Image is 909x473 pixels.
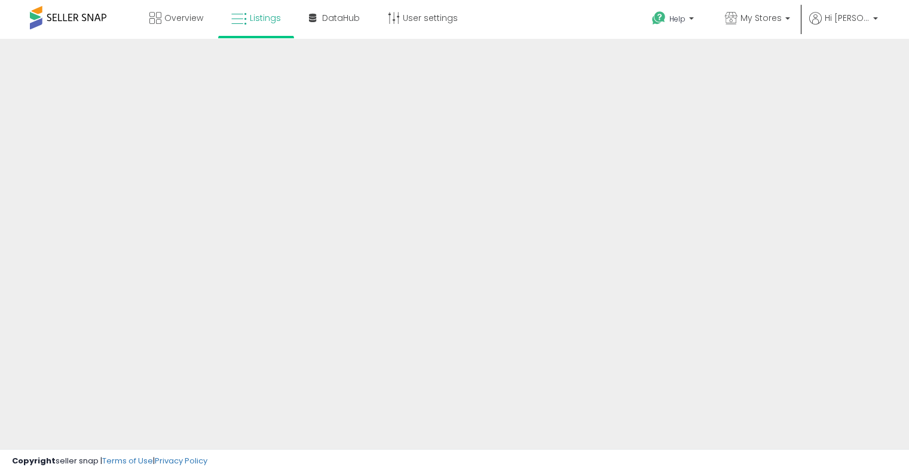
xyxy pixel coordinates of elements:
span: Listings [250,12,281,24]
a: Terms of Use [102,455,153,466]
a: Privacy Policy [155,455,207,466]
span: DataHub [322,12,360,24]
span: My Stores [740,12,782,24]
span: Help [669,14,685,24]
strong: Copyright [12,455,56,466]
i: Get Help [651,11,666,26]
a: Hi [PERSON_NAME] [809,12,878,39]
span: Hi [PERSON_NAME] [825,12,870,24]
div: seller snap | | [12,456,207,467]
span: Overview [164,12,203,24]
a: Help [642,2,706,39]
